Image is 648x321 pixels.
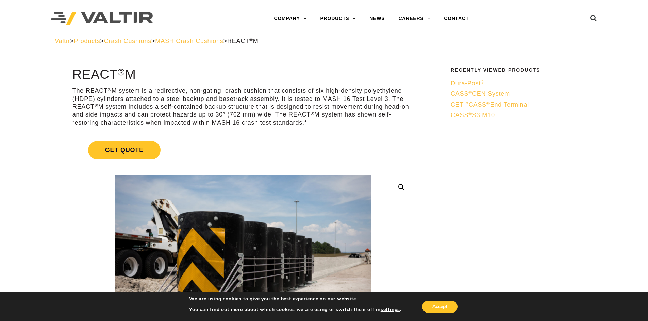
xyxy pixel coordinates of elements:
sup: ® [468,111,472,117]
div: > > > > [55,37,593,45]
button: Accept [422,301,458,313]
a: MASH Crash Cushions [155,38,223,44]
span: CET CASS End Terminal [451,101,529,108]
span: REACT M [227,38,259,44]
sup: ® [468,90,472,95]
button: settings [381,307,400,313]
p: We are using cookies to give you the best experience on our website. [189,296,401,302]
span: CASS S3 M10 [451,112,495,119]
sup: ® [249,37,253,42]
sup: ® [311,111,314,116]
a: CASS®CEN System [451,90,589,98]
sup: ® [486,101,490,106]
a: PRODUCTS [313,12,363,25]
a: CAREERS [392,12,437,25]
sup: ® [481,79,484,85]
a: Crash Cushions [104,38,151,44]
p: You can find out more about which cookies we are using or switch them off in . [189,307,401,313]
span: Get Quote [88,141,161,159]
a: NEWS [363,12,392,25]
sup: ® [108,87,112,92]
a: Products [74,38,100,44]
a: CASS®S3 M10 [451,111,589,119]
h2: Recently Viewed Products [451,68,589,73]
a: CET™CASS®End Terminal [451,101,589,109]
img: Valtir [51,12,153,26]
a: Dura-Post® [451,79,589,87]
span: CASS CEN System [451,90,510,97]
h1: REACT M [72,68,414,82]
sup: ™ [464,101,468,106]
p: The REACT M system is a redirective, non-gating, crash cushion that consists of six high-density ... [72,87,414,127]
a: Get Quote [72,133,414,167]
sup: ® [118,67,125,77]
a: COMPANY [267,12,313,25]
a: Valtir [55,38,70,44]
sup: ® [95,103,98,108]
span: Dura-Post [451,80,484,87]
a: CONTACT [437,12,476,25]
